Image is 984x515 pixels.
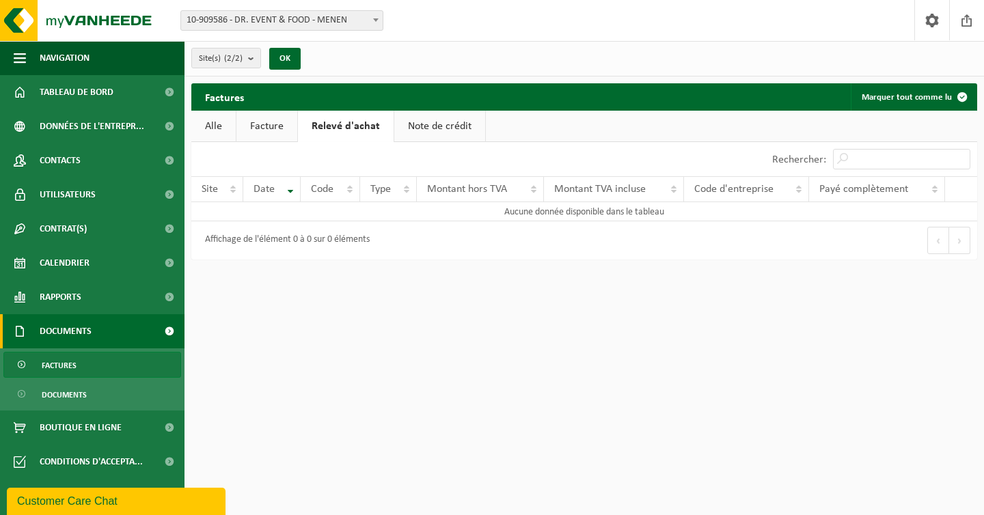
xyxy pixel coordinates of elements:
button: Site(s)(2/2) [191,48,261,68]
td: Aucune donnée disponible dans le tableau [191,202,977,221]
span: Site [202,184,218,195]
span: Payé complètement [819,184,908,195]
div: Affichage de l'élément 0 à 0 sur 0 éléments [198,228,370,253]
h2: Factures [191,83,258,110]
span: Utilisateurs [40,178,96,212]
span: Boutique en ligne [40,410,122,445]
a: Facture [236,111,297,142]
span: 10-909586 - DR. EVENT & FOOD - MENEN [181,11,383,30]
span: Navigation [40,41,90,75]
span: Montant hors TVA [427,184,507,195]
button: Previous [927,227,949,254]
span: Type [370,184,391,195]
count: (2/2) [224,54,243,63]
span: Site(s) [199,48,243,69]
a: Alle [191,111,236,142]
button: OK [269,48,301,70]
span: Calendrier [40,246,90,280]
a: Documents [3,381,181,407]
span: Montant TVA incluse [554,184,646,195]
span: Contacts [40,143,81,178]
span: Factures [42,352,77,378]
iframe: chat widget [7,485,228,515]
span: Rapports [40,280,81,314]
a: Note de crédit [394,111,485,142]
span: Tableau de bord [40,75,113,109]
span: Code [311,184,333,195]
button: Marquer tout comme lu [851,83,976,111]
span: Conditions d'accepta... [40,445,143,479]
span: Documents [40,314,92,348]
a: Relevé d'achat [298,111,394,142]
span: Documents [42,382,87,408]
span: Contrat(s) [40,212,87,246]
a: Factures [3,352,181,378]
span: 10-909586 - DR. EVENT & FOOD - MENEN [180,10,383,31]
span: Données de l'entrepr... [40,109,144,143]
label: Rechercher: [772,154,826,165]
button: Next [949,227,970,254]
span: Date [254,184,275,195]
span: Code d'entreprise [694,184,774,195]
